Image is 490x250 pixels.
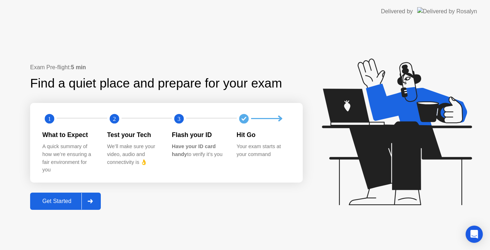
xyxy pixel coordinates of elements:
img: Delivered by Rosalyn [417,7,477,15]
div: What to Expect [42,130,96,140]
div: Get Started [32,198,81,204]
div: Your exam starts at your command [237,143,290,158]
b: Have your ID card handy [172,143,216,157]
div: A quick summary of how we’re ensuring a fair environment for you [42,143,96,174]
div: Hit Go [237,130,290,140]
div: Delivered by [381,7,413,16]
div: Test your Tech [107,130,161,140]
text: 1 [48,115,51,122]
div: Open Intercom Messenger [466,226,483,243]
text: 2 [113,115,116,122]
text: 3 [178,115,180,122]
button: Get Started [30,193,101,210]
div: to verify it’s you [172,143,225,158]
b: 5 min [71,64,86,70]
div: Exam Pre-flight: [30,63,303,72]
div: We’ll make sure your video, audio and connectivity is 👌 [107,143,161,166]
div: Find a quiet place and prepare for your exam [30,74,283,93]
div: Flash your ID [172,130,225,140]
